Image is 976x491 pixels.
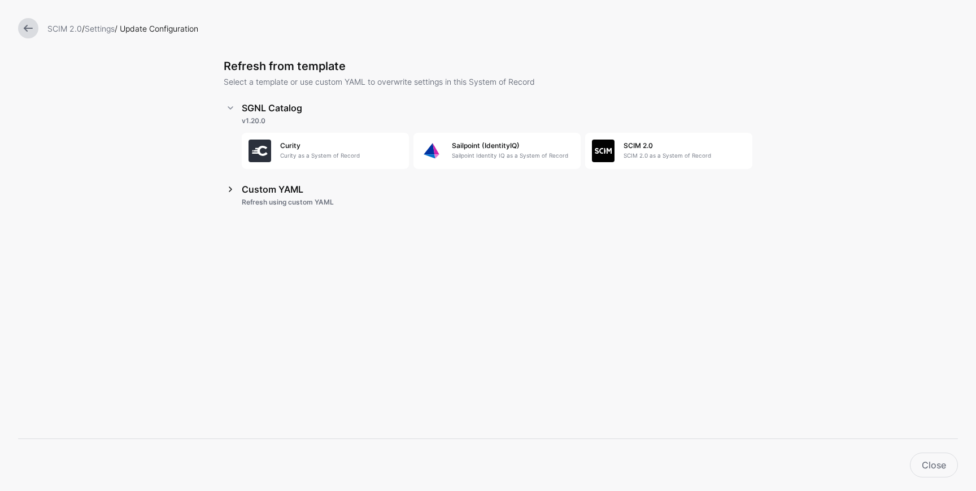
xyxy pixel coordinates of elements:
[592,140,615,162] img: svg+xml;base64,PHN2ZyB3aWR0aD0iNjQiIGhlaWdodD0iNjQiIHZpZXdCb3g9IjAgMCA2NCA2NCIgZmlsbD0ibm9uZSIgeG...
[624,142,746,150] h5: SCIM 2.0
[224,76,752,88] p: Select a template or use custom YAML to overwrite settings in this System of Record
[224,59,752,73] h3: Refresh from template
[249,140,271,162] img: svg+xml;base64,PHN2ZyB3aWR0aD0iNjQiIGhlaWdodD0iNjQiIHZpZXdCb3g9IjAgMCA2NCA2NCIgZmlsbD0ibm9uZSIgeG...
[910,453,958,477] a: Close
[242,103,752,114] h3: SGNL Catalog
[47,24,82,33] a: SCIM 2.0
[280,142,402,150] h5: Curity
[242,198,334,206] strong: Refresh using custom YAML
[452,142,574,150] h5: Sailpoint (IdentityIQ)
[242,184,752,195] h3: Custom YAML
[420,140,443,162] img: svg+xml;base64,PHN2ZyB3aWR0aD0iNjQiIGhlaWdodD0iNjQiIHZpZXdCb3g9IjAgMCA2NCA2NCIgZmlsbD0ibm9uZSIgeG...
[242,116,265,125] strong: v1.20.0
[624,151,746,160] p: SCIM 2.0 as a System of Record
[43,23,962,34] div: / / Update Configuration
[85,24,115,33] a: Settings
[280,151,402,160] p: Curity as a System of Record
[452,151,574,160] p: Sailpoint Identity IQ as a System of Record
